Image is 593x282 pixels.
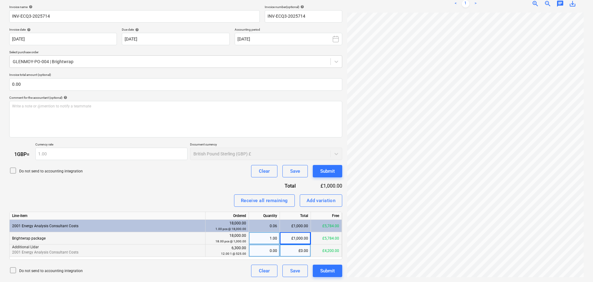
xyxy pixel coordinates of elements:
[251,245,277,257] div: 0.00
[9,33,117,45] input: Invoice date not specified
[9,151,35,157] div: 1 GBP =
[10,232,206,245] div: Brightwrap package
[12,224,78,228] span: 2001 Energy Analysis Consultant Costs
[265,5,342,9] div: Invoice number (optional)
[208,233,246,244] div: 18,000.00
[307,197,336,205] div: Add variation
[311,245,342,257] div: £4,200.00
[122,28,229,32] div: Due date
[300,194,343,207] button: Add variation
[251,232,277,245] div: 1.00
[9,5,260,9] div: Invoice name
[259,267,270,275] div: Clear
[9,10,260,23] input: Invoice name
[26,28,31,32] span: help
[241,197,288,205] div: Receive all remaining
[280,245,311,257] div: £0.00
[122,33,229,45] input: Due date not specified
[9,96,342,100] div: Comment for the accountant (optional)
[9,78,342,91] input: Invoice total amount (optional)
[299,5,304,9] span: help
[10,212,206,220] div: Line-item
[320,167,335,175] div: Submit
[313,265,342,277] button: Submit
[311,212,342,220] div: Free
[221,252,246,255] small: 12.00 1 @ 525.00
[251,165,277,177] button: Clear
[12,250,78,255] span: 2001 Energy Analysis Consultant Costs
[562,252,593,282] iframe: Chat Widget
[235,33,342,45] button: [DATE]
[251,265,277,277] button: Clear
[262,182,306,189] div: Total
[9,28,117,32] div: Invoice date
[306,182,342,189] div: £1,000.00
[251,220,277,232] div: 0.06
[282,265,308,277] button: Save
[12,245,39,249] span: Additional LIdar
[28,5,33,9] span: help
[290,267,300,275] div: Save
[19,169,83,174] p: Do not send to accounting integration
[9,50,342,55] p: Select purchase order
[215,240,246,243] small: 18.00 pcs @ 1,000.00
[9,73,342,78] p: Invoice total amount (optional)
[190,142,342,148] p: Document currency
[215,227,246,231] small: 1.00 pcs @ 18,000.00
[313,165,342,177] button: Submit
[206,212,249,220] div: Ordered
[280,212,311,220] div: Total
[280,220,311,232] div: £1,000.00
[249,212,280,220] div: Quantity
[259,167,270,175] div: Clear
[134,28,139,32] span: help
[320,267,335,275] div: Submit
[234,194,295,207] button: Receive all remaining
[311,220,342,232] div: £5,784.00
[311,232,342,245] div: £5,784.00
[208,220,246,232] div: 18,000.00
[280,232,311,245] div: £1,000.00
[62,96,67,99] span: help
[235,28,342,33] p: Accounting period
[290,167,300,175] div: Save
[282,165,308,177] button: Save
[35,142,188,148] p: Currency rate
[208,245,246,257] div: 6,300.00
[265,10,342,23] input: Invoice number
[19,268,83,274] p: Do not send to accounting integration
